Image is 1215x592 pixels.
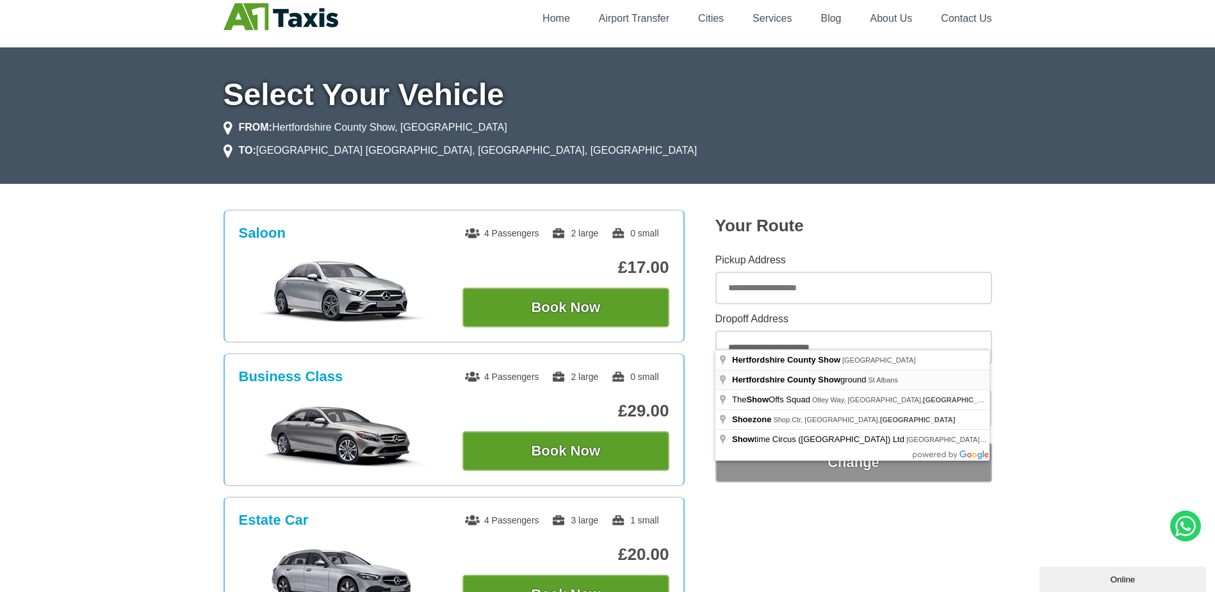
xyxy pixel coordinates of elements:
[880,416,956,423] span: [GEOGRAPHIC_DATA]
[239,122,272,133] strong: FROM:
[923,396,999,404] span: [GEOGRAPHIC_DATA]
[224,3,338,30] img: A1 Taxis St Albans LTD
[941,13,991,24] a: Contact Us
[462,545,669,564] p: £20.00
[698,13,724,24] a: Cities
[732,434,754,444] span: Show
[611,515,658,525] span: 1 small
[542,13,570,24] a: Home
[1040,564,1209,592] iframe: chat widget
[462,431,669,471] button: Book Now
[715,216,992,236] h2: Your Route
[239,512,309,529] h3: Estate Car
[868,376,898,384] span: St Albans
[465,372,539,382] span: 4 Passengers
[732,434,906,444] span: time Circus ([GEOGRAPHIC_DATA]) Ltd
[239,145,256,156] strong: TO:
[224,120,507,135] li: Hertfordshire County Show, [GEOGRAPHIC_DATA]
[551,228,598,238] span: 2 large
[462,401,669,421] p: £29.00
[462,288,669,327] button: Book Now
[732,415,771,424] span: Shoezone
[746,395,769,404] span: Show
[462,258,669,277] p: £17.00
[465,228,539,238] span: 4 Passengers
[820,13,841,24] a: Blog
[715,443,992,482] button: Change
[245,403,438,467] img: Business Class
[239,225,286,242] h3: Saloon
[715,314,992,324] label: Dropoff Address
[732,375,840,384] span: Hertfordshire County Show
[732,375,868,384] span: ground
[611,228,658,238] span: 0 small
[753,13,792,24] a: Services
[732,395,812,404] span: The Offs Squad
[465,515,539,525] span: 4 Passengers
[245,259,438,324] img: Saloon
[599,13,669,24] a: Airport Transfer
[715,255,992,265] label: Pickup Address
[224,79,992,110] h1: Select Your Vehicle
[551,372,598,382] span: 2 large
[732,355,840,365] span: Hertfordshire County Show
[773,416,955,423] span: Shop.Ctr, [GEOGRAPHIC_DATA],
[812,396,999,404] span: Otley Way, [GEOGRAPHIC_DATA],
[611,372,658,382] span: 0 small
[906,436,1134,443] span: [GEOGRAPHIC_DATA], [GEOGRAPHIC_DATA],
[870,13,913,24] a: About Us
[551,515,598,525] span: 3 large
[224,143,697,158] li: [GEOGRAPHIC_DATA] [GEOGRAPHIC_DATA], [GEOGRAPHIC_DATA], [GEOGRAPHIC_DATA]
[842,356,916,364] span: [GEOGRAPHIC_DATA]
[239,368,343,385] h3: Business Class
